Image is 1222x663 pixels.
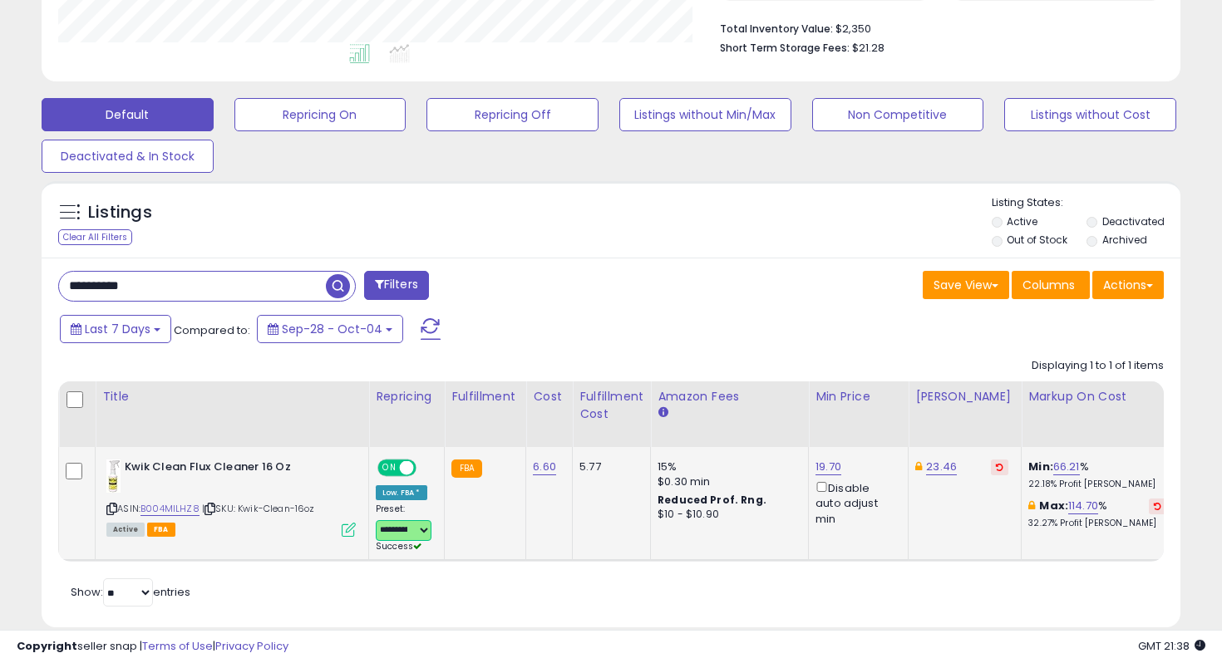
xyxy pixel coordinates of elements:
[282,321,382,337] span: Sep-28 - Oct-04
[1028,459,1166,490] div: %
[426,98,599,131] button: Repricing Off
[1028,498,1166,529] div: %
[215,638,288,654] a: Privacy Policy
[720,41,850,55] b: Short Term Storage Fees:
[579,459,638,474] div: 5.77
[1028,388,1172,405] div: Markup on Cost
[1007,214,1037,228] label: Active
[579,388,643,423] div: Fulfillment Cost
[1012,271,1090,299] button: Columns
[85,321,150,337] span: Last 7 Days
[1004,98,1176,131] button: Listings without Cost
[658,474,796,489] div: $0.30 min
[852,40,884,56] span: $21.28
[147,523,175,537] span: FBA
[376,503,431,552] div: Preset:
[42,98,214,131] button: Default
[1028,479,1166,490] p: 22.18% Profit [PERSON_NAME]
[1028,518,1166,529] p: 32.27% Profit [PERSON_NAME]
[174,322,250,338] span: Compared to:
[88,201,152,224] h5: Listings
[720,17,1151,37] li: $2,350
[1092,271,1164,299] button: Actions
[202,502,315,515] span: | SKU: Kwik-Clean-16oz
[658,459,796,474] div: 15%
[142,638,213,654] a: Terms of Use
[106,523,145,537] span: All listings currently available for purchase on Amazon
[379,461,400,475] span: ON
[1138,638,1205,654] span: 2025-10-12 21:38 GMT
[658,405,668,420] small: Amazon Fees.
[364,271,429,300] button: Filters
[658,508,796,522] div: $10 - $10.90
[42,140,214,173] button: Deactivated & In Stock
[71,584,190,600] span: Show: entries
[915,388,1014,405] div: [PERSON_NAME]
[533,459,556,475] a: 6.60
[451,459,482,478] small: FBA
[257,315,403,343] button: Sep-28 - Oct-04
[451,388,519,405] div: Fulfillment
[992,195,1181,211] p: Listing States:
[658,493,766,507] b: Reduced Prof. Rng.
[1007,233,1067,247] label: Out of Stock
[1102,214,1165,228] label: Deactivated
[815,459,841,475] a: 19.70
[1032,358,1164,374] div: Displaying 1 to 1 of 1 items
[1022,277,1075,293] span: Columns
[1068,498,1098,514] a: 114.70
[17,639,288,655] div: seller snap | |
[812,98,984,131] button: Non Competitive
[58,229,132,245] div: Clear All Filters
[234,98,407,131] button: Repricing On
[17,638,77,654] strong: Copyright
[1053,459,1080,475] a: 66.21
[125,459,327,479] b: Kwik Clean Flux Cleaner 16 Oz
[106,459,121,493] img: 31rMNfo7-WL._SL40_.jpg
[815,388,901,405] div: Min Price
[102,388,362,405] div: Title
[376,485,427,500] div: Low. FBA *
[619,98,791,131] button: Listings without Min/Max
[1039,498,1068,513] b: Max:
[1022,381,1180,447] th: The percentage added to the cost of goods (COGS) that forms the calculator for Min & Max prices.
[815,479,895,527] div: Disable auto adjust min
[106,459,356,535] div: ASIN:
[923,271,1009,299] button: Save View
[1028,459,1053,474] b: Min:
[414,461,441,475] span: OFF
[376,540,421,552] span: Success
[60,315,171,343] button: Last 7 Days
[1102,233,1147,247] label: Archived
[140,502,200,516] a: B004MILHZ8
[658,388,801,405] div: Amazon Fees
[720,22,833,36] b: Total Inventory Value:
[533,388,565,405] div: Cost
[926,459,957,475] a: 23.46
[376,388,437,405] div: Repricing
